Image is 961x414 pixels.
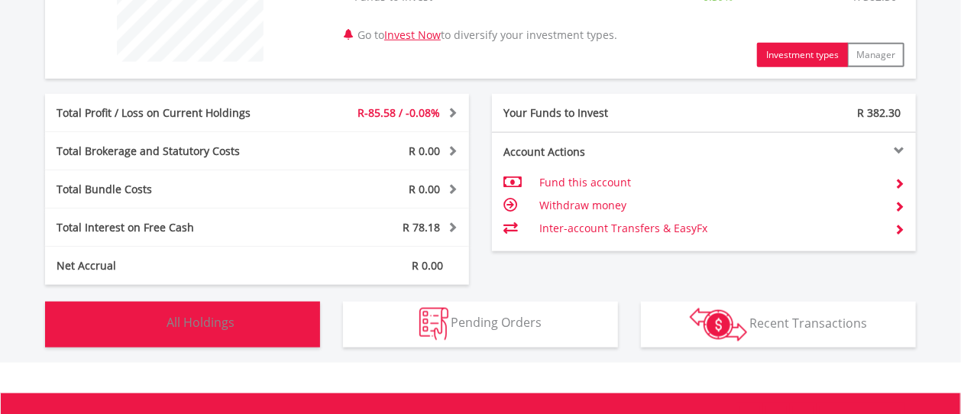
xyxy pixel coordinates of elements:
[45,182,293,197] div: Total Bundle Costs
[358,105,440,120] span: R-85.58 / -0.08%
[419,308,448,341] img: pending_instructions-wht.png
[403,220,440,234] span: R 78.18
[409,182,440,196] span: R 0.00
[641,302,916,348] button: Recent Transactions
[343,302,618,348] button: Pending Orders
[409,144,440,158] span: R 0.00
[492,105,704,121] div: Your Funds to Invest
[45,220,293,235] div: Total Interest on Free Cash
[45,105,293,121] div: Total Profit / Loss on Current Holdings
[412,258,443,273] span: R 0.00
[690,308,747,341] img: transactions-zar-wht.png
[539,171,882,194] td: Fund this account
[539,217,882,240] td: Inter-account Transfers & EasyFx
[539,194,882,217] td: Withdraw money
[384,27,441,42] a: Invest Now
[45,302,320,348] button: All Holdings
[492,144,704,160] div: Account Actions
[847,43,904,67] button: Manager
[131,308,163,341] img: holdings-wht.png
[757,43,848,67] button: Investment types
[857,105,901,120] span: R 382.30
[167,315,235,332] span: All Holdings
[750,315,868,332] span: Recent Transactions
[45,144,293,159] div: Total Brokerage and Statutory Costs
[45,258,293,273] div: Net Accrual
[451,315,542,332] span: Pending Orders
